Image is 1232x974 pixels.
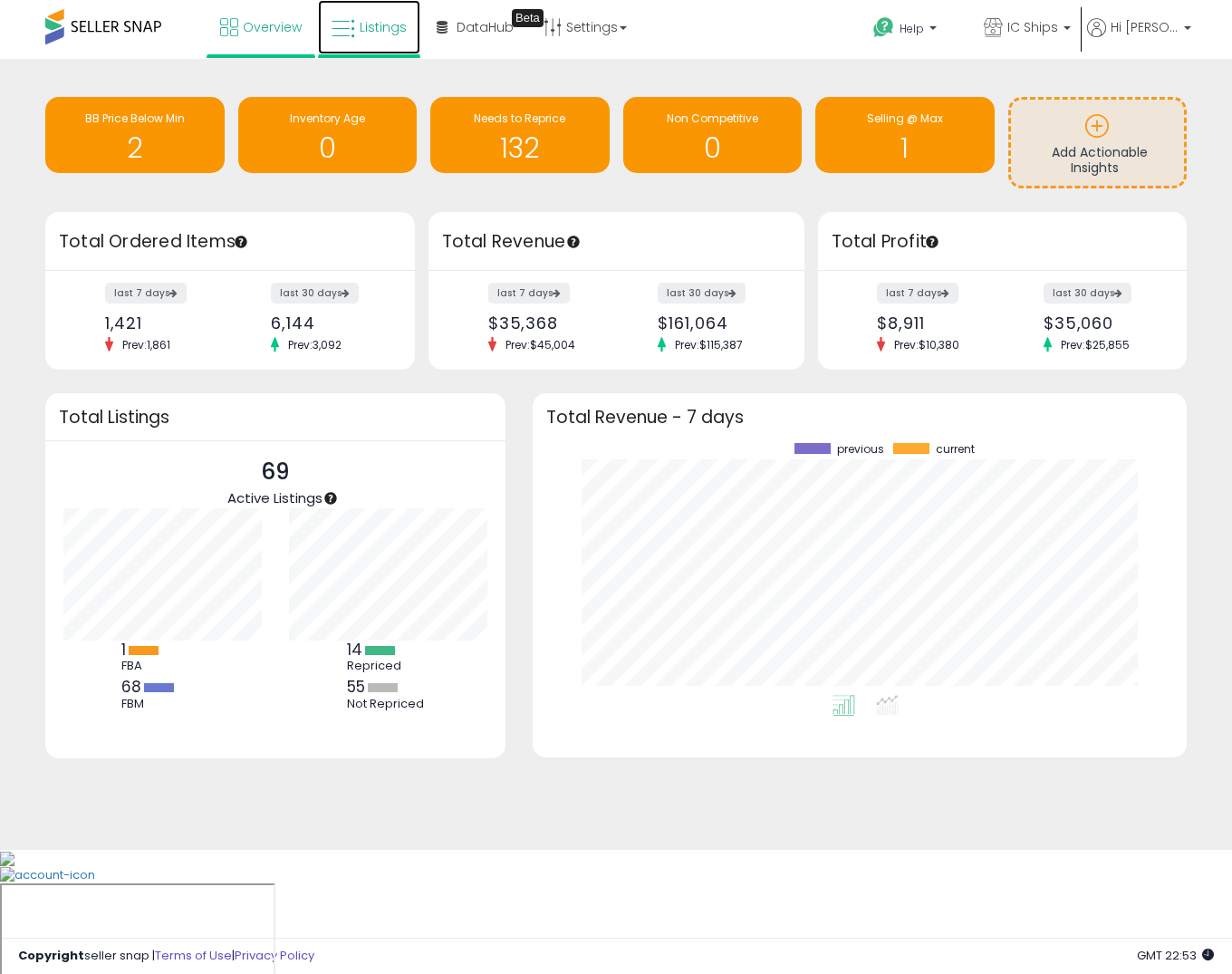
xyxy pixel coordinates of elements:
[1052,337,1139,352] span: Prev: $25,855
[872,16,895,39] i: Get Help
[815,97,995,173] a: Selling @ Max 1
[243,18,302,36] span: Overview
[121,639,126,661] b: 1
[496,337,584,352] span: Prev: $45,004
[233,234,249,250] div: Tooltip anchor
[877,283,958,304] label: last 7 days
[347,676,365,698] b: 55
[238,97,418,173] a: Inventory Age 0
[546,410,1174,424] h3: Total Revenue - 7 days
[85,111,185,126] span: BB Price Below Min
[105,283,187,304] label: last 7 days
[877,313,988,333] div: $8,911
[322,490,339,506] div: Tooltip anchor
[59,229,401,255] h3: Total Ordered Items
[247,133,409,163] h1: 0
[290,111,365,126] span: Inventory Age
[632,133,794,163] h1: 0
[360,18,407,36] span: Listings
[1007,18,1058,36] span: IC Ships
[59,410,492,424] h3: Total Listings
[457,18,514,36] span: DataHub
[121,659,203,673] div: FBA
[439,133,601,163] h1: 132
[900,21,924,36] span: Help
[859,3,967,59] a: Help
[1052,143,1148,178] span: Add Actionable Insights
[936,443,975,456] span: current
[658,283,746,304] label: last 30 days
[474,111,565,126] span: Needs to Reprice
[227,488,322,507] span: Active Listings
[271,283,359,304] label: last 30 days
[1087,18,1191,59] a: Hi [PERSON_NAME]
[666,337,752,352] span: Prev: $115,387
[430,97,610,173] a: Needs to Reprice 132
[832,229,1174,255] h3: Total Profit
[105,313,217,333] div: 1,421
[121,697,203,711] div: FBM
[347,659,428,673] div: Repriced
[488,283,570,304] label: last 7 days
[1044,283,1131,304] label: last 30 days
[885,337,968,352] span: Prev: $10,380
[667,111,758,126] span: Non Competitive
[824,133,986,163] h1: 1
[1011,100,1185,186] a: Add Actionable Insights
[442,229,791,255] h3: Total Revenue
[658,313,772,333] div: $161,064
[54,133,216,163] h1: 2
[45,97,225,173] a: BB Price Below Min 2
[121,676,141,698] b: 68
[623,97,803,173] a: Non Competitive 0
[867,111,943,126] span: Selling @ Max
[347,697,428,711] div: Not Repriced
[227,455,322,489] p: 69
[924,234,940,250] div: Tooltip anchor
[1044,313,1155,333] div: $35,060
[271,313,382,333] div: 6,144
[347,639,362,661] b: 14
[113,337,179,352] span: Prev: 1,861
[488,313,602,333] div: $35,368
[1111,18,1179,36] span: Hi [PERSON_NAME]
[837,443,884,456] span: previous
[565,234,582,250] div: Tooltip anchor
[279,337,351,352] span: Prev: 3,092
[512,9,544,27] div: Tooltip anchor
